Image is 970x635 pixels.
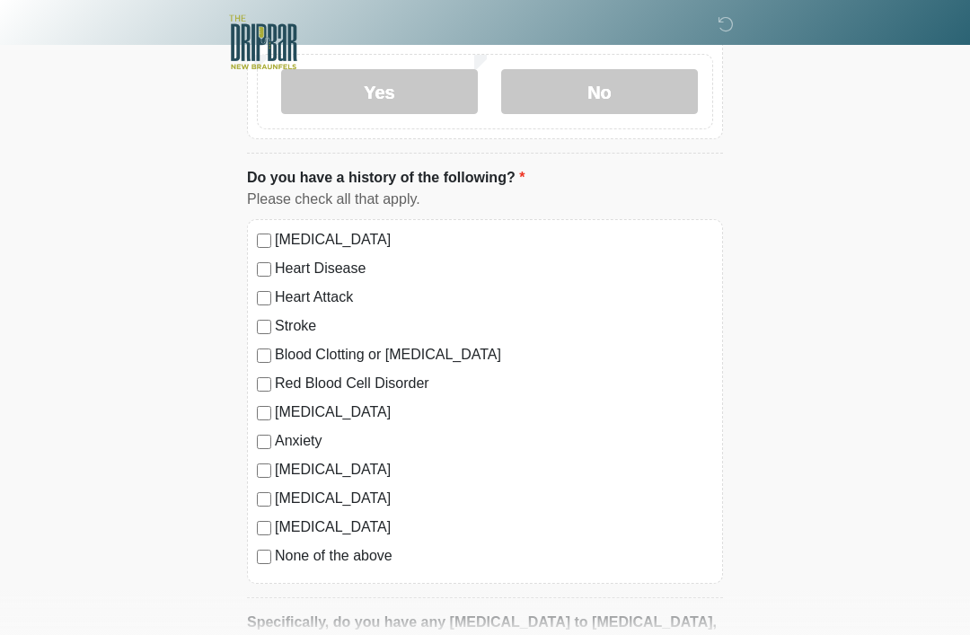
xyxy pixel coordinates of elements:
input: Red Blood Cell Disorder [257,377,271,392]
input: Blood Clotting or [MEDICAL_DATA] [257,348,271,363]
input: [MEDICAL_DATA] [257,463,271,478]
label: Blood Clotting or [MEDICAL_DATA] [275,344,713,366]
label: [MEDICAL_DATA] [275,401,713,423]
label: Heart Disease [275,258,713,279]
label: [MEDICAL_DATA] [275,488,713,509]
input: Stroke [257,320,271,334]
label: None of the above [275,545,713,567]
label: Anxiety [275,430,713,452]
label: [MEDICAL_DATA] [275,459,713,481]
label: No [501,69,698,114]
input: Heart Attack [257,291,271,305]
label: [MEDICAL_DATA] [275,516,713,538]
input: [MEDICAL_DATA] [257,406,271,420]
label: Do you have a history of the following? [247,167,525,189]
input: [MEDICAL_DATA] [257,234,271,248]
label: Red Blood Cell Disorder [275,373,713,394]
input: [MEDICAL_DATA] [257,492,271,507]
label: Stroke [275,315,713,337]
input: Heart Disease [257,262,271,277]
input: Anxiety [257,435,271,449]
img: The DRIPBaR - New Braunfels Logo [229,13,297,72]
label: Heart Attack [275,287,713,308]
label: Yes [281,69,478,114]
input: [MEDICAL_DATA] [257,521,271,535]
label: [MEDICAL_DATA] [275,229,713,251]
input: None of the above [257,550,271,564]
div: Please check all that apply. [247,189,723,210]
